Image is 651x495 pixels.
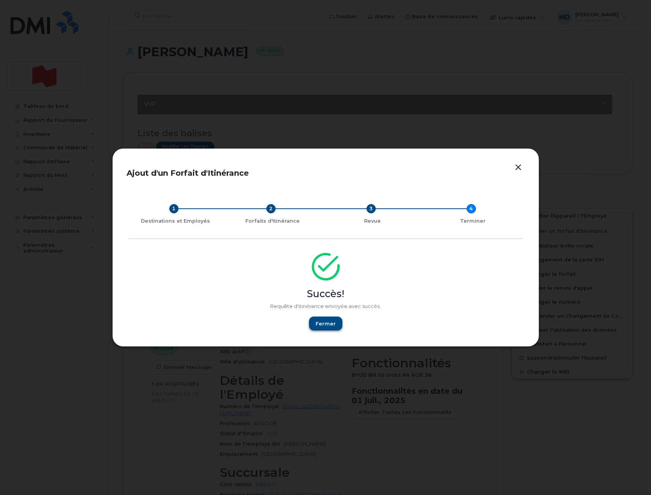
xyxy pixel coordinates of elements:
p: Requête d'itinérance envoyée avec succès. [128,303,523,310]
div: 3 [366,204,376,213]
div: Revue [326,218,420,225]
span: Fermer [316,320,336,327]
div: 1 [169,204,179,213]
span: Ajout d'un Forfait d'Itinérance [127,168,249,178]
div: Destinations et Employés [132,218,219,225]
div: Forfaits d'Itinérance [226,218,319,225]
div: Succès! [128,287,523,301]
button: Fermer [309,317,342,331]
div: 2 [266,204,276,213]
